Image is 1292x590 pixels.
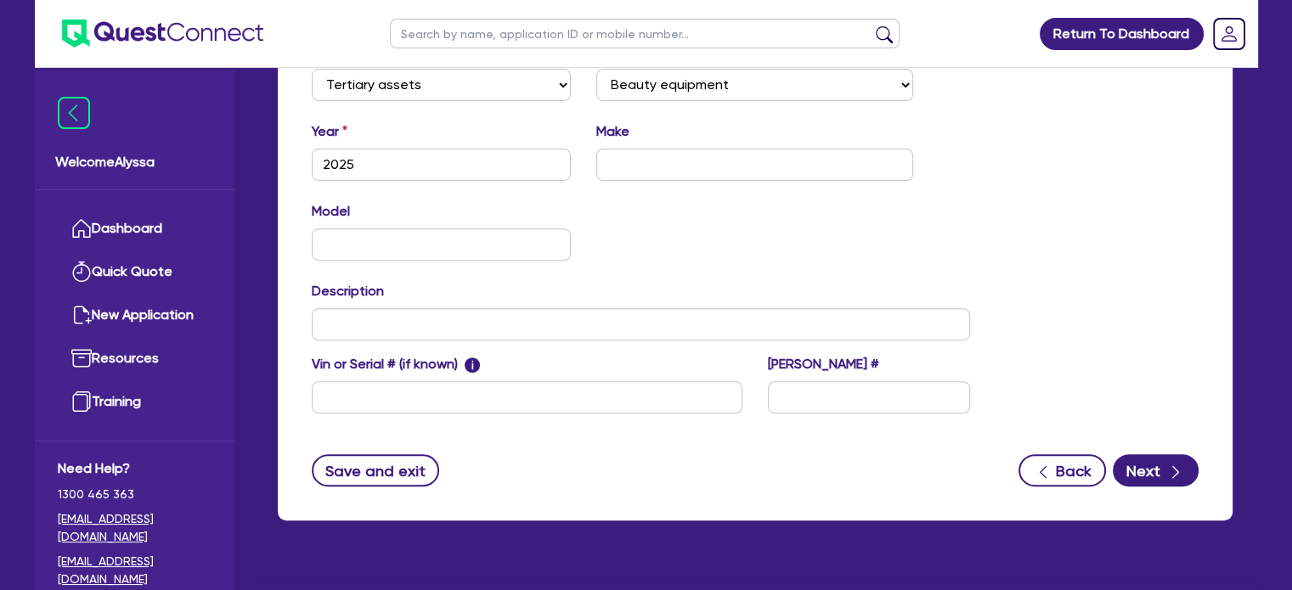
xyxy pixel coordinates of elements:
[1207,12,1251,56] a: Dropdown toggle
[312,201,350,222] label: Model
[58,337,212,380] a: Resources
[58,207,212,250] a: Dashboard
[58,380,212,424] a: Training
[1018,454,1106,486] button: Back
[55,152,214,172] span: Welcome Alyssa
[768,354,879,374] label: [PERSON_NAME] #
[62,20,263,48] img: quest-connect-logo-blue
[312,121,347,142] label: Year
[58,486,212,503] span: 1300 465 363
[71,261,92,282] img: quick-quote
[312,454,440,486] button: Save and exit
[465,357,480,373] span: i
[58,553,212,588] a: [EMAIL_ADDRESS][DOMAIN_NAME]
[71,348,92,368] img: resources
[312,354,481,374] label: Vin or Serial # (if known)
[58,97,90,129] img: icon-menu-close
[596,121,629,142] label: Make
[1113,454,1199,486] button: Next
[312,281,384,301] label: Description
[71,391,92,412] img: training
[71,305,92,325] img: new-application
[58,458,212,479] span: Need Help?
[58,510,212,546] a: [EMAIL_ADDRESS][DOMAIN_NAME]
[58,294,212,337] a: New Application
[390,19,900,48] input: Search by name, application ID or mobile number...
[1040,18,1204,50] a: Return To Dashboard
[58,250,212,294] a: Quick Quote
